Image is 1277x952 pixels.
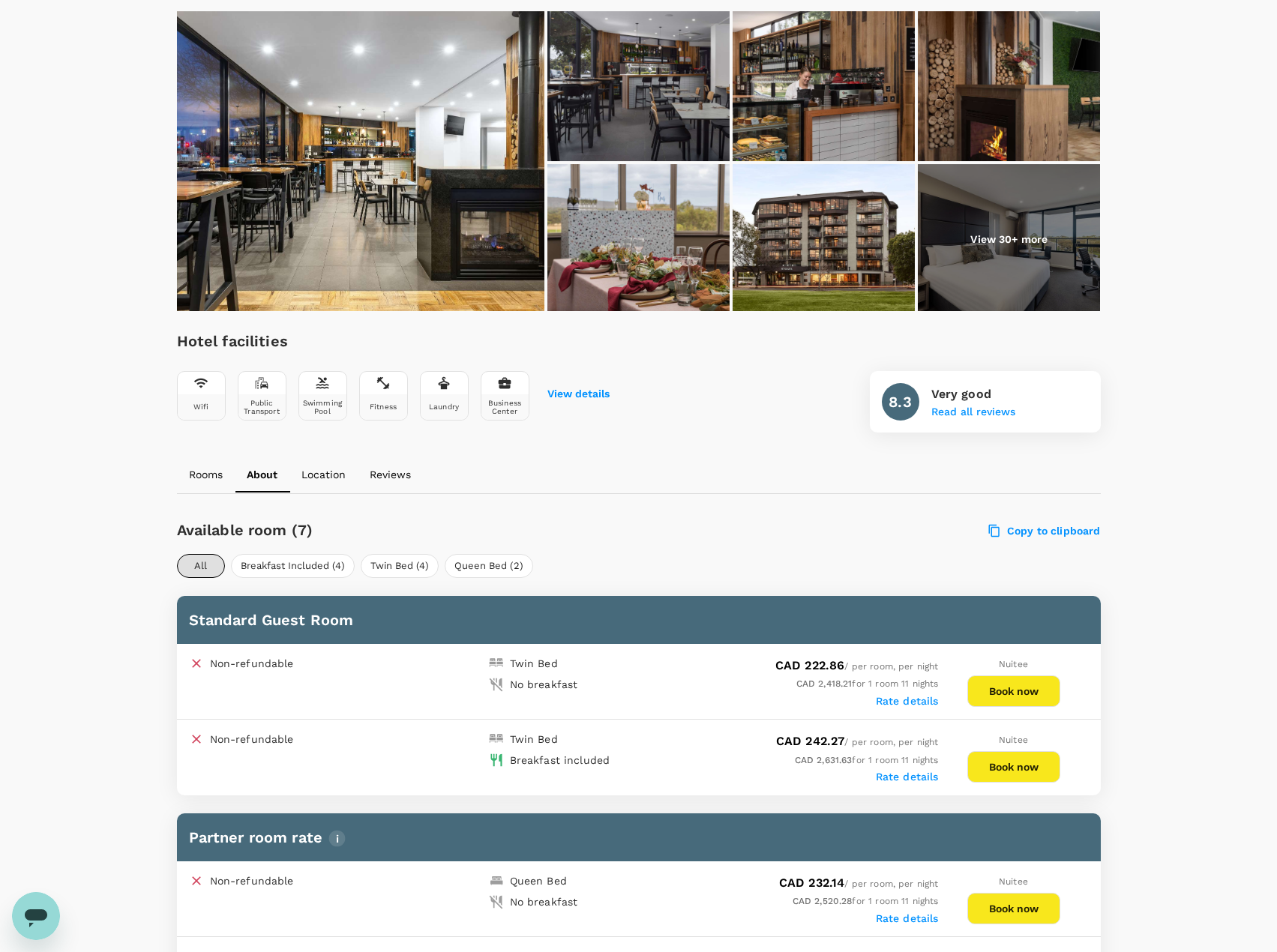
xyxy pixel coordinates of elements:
span: CAD 2,418.21 [796,678,853,689]
div: Wifi [193,403,209,411]
div: Public Transport [241,399,283,415]
h6: Standard Guest Room [189,608,1089,632]
span: / per room, per night [775,661,939,672]
img: Hotel Exterior [733,164,915,314]
div: Queen Bed [510,873,567,888]
span: CAD 2,631.63 [795,755,853,765]
h6: Partner room rate [189,825,1089,849]
span: for 1 room 11 nights [793,896,939,906]
p: Rooms [189,467,223,482]
div: Fitness [370,403,397,411]
span: CAD 242.27 [776,734,845,748]
p: Reviews [370,467,411,482]
button: Book now [967,675,1060,707]
h6: Available room (7) [177,518,713,542]
div: Breakfast included [510,753,610,768]
h6: Hotel facilities [177,329,610,353]
label: Rate details [876,771,939,783]
button: Breakfast Included (4) [231,554,355,578]
button: Queen Bed (2) [445,554,533,578]
button: All [177,554,225,578]
p: Non-refundable [210,873,294,888]
img: The Deck Cafe [177,11,544,311]
button: Book now [967,893,1060,924]
span: / per room, per night [776,737,939,747]
label: Rate details [876,912,939,924]
p: Non-refundable [210,656,294,671]
p: About [247,467,277,482]
p: View 30+ more [970,232,1048,247]
div: No breakfast [510,677,578,692]
button: Book now [967,751,1060,783]
span: for 1 room 11 nights [796,678,939,689]
h6: 8.3 [889,390,911,414]
div: Swimming Pool [302,399,343,415]
span: CAD 222.86 [775,658,845,672]
iframe: Button to launch messaging window [12,892,60,940]
div: Business Center [484,399,526,415]
div: No breakfast [510,894,578,909]
span: Nuitee [999,735,1028,745]
img: king-bed-icon [489,873,504,888]
label: Copy to clipboard [989,524,1101,537]
span: Nuitee [999,876,1028,887]
button: Read all reviews [931,406,1015,418]
img: The Deck Cafe [733,11,915,161]
img: double-bed-icon [489,656,504,671]
p: Non-refundable [210,732,294,747]
span: CAD 2,520.28 [793,896,853,906]
p: Very good [931,385,1015,403]
img: The Deck Cafe [918,11,1100,161]
span: / per room, per night [779,879,939,889]
img: Standard Queen Room [918,164,1100,314]
span: CAD 232.14 [779,876,845,890]
img: Rydges Adelaide Meeting Room [547,164,730,314]
button: Twin Bed (4) [361,554,439,578]
span: Nuitee [999,659,1028,669]
img: info-tooltip-icon [328,830,346,847]
span: for 1 room 11 nights [795,755,939,765]
p: Location [301,467,346,482]
button: View details [547,388,610,400]
div: Twin Bed [510,656,558,671]
img: double-bed-icon [489,732,504,747]
div: Twin Bed [510,732,558,747]
div: Laundry [429,403,459,411]
img: The Deck Cafe [547,11,730,161]
label: Rate details [876,695,939,707]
